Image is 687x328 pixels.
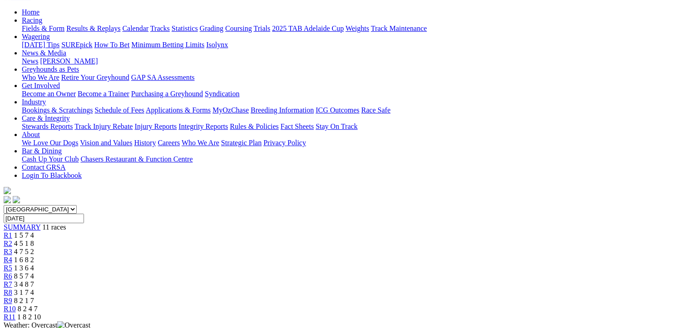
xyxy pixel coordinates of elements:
div: News & Media [22,57,683,65]
a: R11 [4,313,15,321]
div: Greyhounds as Pets [22,73,683,82]
a: Chasers Restaurant & Function Centre [80,155,193,163]
a: News [22,57,38,65]
a: R10 [4,305,16,313]
a: Isolynx [206,41,228,49]
a: R3 [4,248,12,255]
a: Schedule of Fees [94,106,144,114]
div: About [22,139,683,147]
span: 8 2 4 7 [18,305,38,313]
a: Grading [200,24,223,32]
span: 3 1 7 4 [14,289,34,296]
span: 4 7 5 2 [14,248,34,255]
a: Wagering [22,33,50,40]
span: 1 5 7 4 [14,231,34,239]
a: Results & Replays [66,24,120,32]
a: Care & Integrity [22,114,70,122]
a: [DATE] Tips [22,41,59,49]
span: 4 5 1 8 [14,240,34,247]
a: Vision and Values [80,139,132,147]
a: Become a Trainer [78,90,129,98]
a: Privacy Policy [263,139,306,147]
a: Bookings & Scratchings [22,106,93,114]
span: R2 [4,240,12,247]
span: 11 races [42,223,66,231]
div: Care & Integrity [22,122,683,131]
a: Minimum Betting Limits [131,41,204,49]
span: 8 5 7 4 [14,272,34,280]
a: Racing [22,16,42,24]
a: Applications & Forms [146,106,211,114]
a: R8 [4,289,12,296]
a: Rules & Policies [230,122,279,130]
a: R1 [4,231,12,239]
div: Bar & Dining [22,155,683,163]
a: GAP SA Assessments [131,73,195,81]
a: Injury Reports [134,122,177,130]
a: ICG Outcomes [316,106,359,114]
a: Fact Sheets [281,122,314,130]
div: Wagering [22,41,683,49]
a: MyOzChase [213,106,249,114]
a: Contact GRSA [22,163,65,171]
a: Industry [22,98,46,106]
a: History [134,139,156,147]
a: Track Injury Rebate [74,122,133,130]
a: Breeding Information [251,106,314,114]
a: Cash Up Your Club [22,155,79,163]
a: News & Media [22,49,66,57]
a: About [22,131,40,138]
img: facebook.svg [4,196,11,203]
a: We Love Our Dogs [22,139,78,147]
a: [PERSON_NAME] [40,57,98,65]
a: How To Bet [94,41,130,49]
img: logo-grsa-white.png [4,187,11,194]
img: twitter.svg [13,196,20,203]
a: R6 [4,272,12,280]
a: Who We Are [182,139,219,147]
a: Bar & Dining [22,147,62,155]
a: Get Involved [22,82,60,89]
a: Calendar [122,24,148,32]
a: Syndication [205,90,239,98]
a: Track Maintenance [371,24,427,32]
a: Purchasing a Greyhound [131,90,203,98]
a: R4 [4,256,12,264]
a: Weights [346,24,369,32]
a: Statistics [172,24,198,32]
a: Coursing [225,24,252,32]
a: Login To Blackbook [22,171,82,179]
span: 3 4 8 7 [14,280,34,288]
a: Who We Are [22,73,59,81]
a: Careers [158,139,180,147]
a: R7 [4,280,12,288]
a: Stewards Reports [22,122,73,130]
span: 1 3 6 4 [14,264,34,272]
span: 1 8 2 10 [17,313,41,321]
input: Select date [4,214,84,223]
a: Tracks [150,24,170,32]
a: R5 [4,264,12,272]
a: 2025 TAB Adelaide Cup [272,24,344,32]
a: Home [22,8,40,16]
div: Industry [22,106,683,114]
div: Get Involved [22,90,683,98]
a: SUMMARY [4,223,40,231]
a: R9 [4,297,12,304]
a: Retire Your Greyhound [61,73,129,81]
a: Race Safe [361,106,390,114]
a: SUREpick [61,41,92,49]
a: Fields & Form [22,24,64,32]
a: Greyhounds as Pets [22,65,79,73]
a: Become an Owner [22,90,76,98]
